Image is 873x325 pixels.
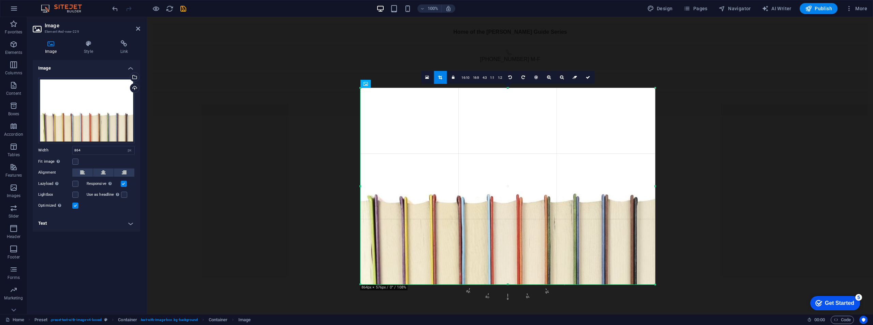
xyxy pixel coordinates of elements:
[819,317,820,322] span: :
[7,234,20,239] p: Header
[111,4,119,13] button: undo
[165,4,174,13] button: reload
[38,202,72,210] label: Optimized
[45,29,127,35] h3: Element #ed-new-229
[831,316,854,324] button: Code
[8,275,20,280] p: Forms
[581,71,594,84] a: Confirm
[20,8,49,14] div: Get Started
[8,152,20,158] p: Tables
[87,180,121,188] label: Responsive
[7,193,21,198] p: Images
[719,5,751,12] span: Navigator
[38,180,72,188] label: Lazyload
[108,40,140,55] h4: Link
[8,111,19,117] p: Boxes
[87,191,121,199] label: Use as headline
[4,132,23,137] p: Accordion
[434,71,447,84] a: Crop mode
[807,316,825,324] h6: Session time
[814,316,825,324] span: 00 00
[5,70,22,76] p: Columns
[39,4,90,13] img: Editor Logo
[238,316,251,324] span: Click to select. Double-click to edit
[5,50,23,55] p: Elements
[111,5,119,13] i: Undo: Change image (Ctrl+Z)
[166,5,174,13] i: Reload page
[33,60,140,72] h4: Image
[846,5,867,12] span: More
[140,316,198,324] span: . text-with-image-box .bg-background
[834,316,851,324] span: Code
[38,78,135,143] div: row-books-top-view-colorful-copy-space-110404439-LtembYNL957ej_MQJXn3oA.jpg
[38,168,72,177] label: Alignment
[517,71,530,84] a: Rotate right 90°
[118,316,137,324] span: Click to select. Double-click to edit
[543,71,556,84] a: Zoom in
[496,71,504,84] a: 1:2
[9,213,19,219] p: Slider
[800,3,838,14] button: Publish
[530,71,543,84] a: Center
[38,148,72,152] label: Width
[45,23,140,29] h2: Image
[50,316,102,324] span: . preset-text-with-image-v4-boxed
[152,4,160,13] button: Click here to leave preview mode and continue editing
[34,316,48,324] span: Click to select. Double-click to edit
[5,316,24,324] a: Click to cancel selection. Double-click to open Pages
[759,3,794,14] button: AI Writer
[843,3,870,14] button: More
[716,3,754,14] button: Navigator
[568,71,581,84] a: Reset
[179,4,187,13] button: save
[72,40,108,55] h4: Style
[33,40,72,55] h4: Image
[805,5,832,12] span: Publish
[6,91,21,96] p: Content
[481,71,489,84] a: 4:3
[447,71,460,84] a: Keep aspect ratio
[645,3,676,14] div: Design (Ctrl+Alt+Y)
[4,295,23,301] p: Marketing
[209,316,228,324] span: Click to select. Double-click to edit
[681,3,710,14] button: Pages
[50,1,57,8] div: 5
[445,5,452,12] i: On resize automatically adjust zoom level to fit chosen device.
[5,173,22,178] p: Features
[504,71,517,84] a: Rotate left 90°
[645,3,676,14] button: Design
[683,5,707,12] span: Pages
[179,5,187,13] i: Save (Ctrl+S)
[104,318,107,322] i: This element is a customizable preset
[556,71,568,84] a: Zoom out
[38,191,72,199] label: Lightbox
[471,71,481,84] a: 16:9
[5,3,55,18] div: Get Started 5 items remaining, 0% complete
[8,254,20,260] p: Footer
[428,4,439,13] h6: 100%
[762,5,791,12] span: AI Writer
[859,316,868,324] button: Usercentrics
[647,5,673,12] span: Design
[417,4,442,13] button: 100%
[460,71,471,84] a: 16:10
[488,71,496,84] a: 1:1
[38,158,72,166] label: Fit image
[5,29,22,35] p: Favorites
[33,215,140,232] h4: Text
[421,71,434,84] a: Select files from the file manager, stock photos, or upload file(s)
[34,316,251,324] nav: breadcrumb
